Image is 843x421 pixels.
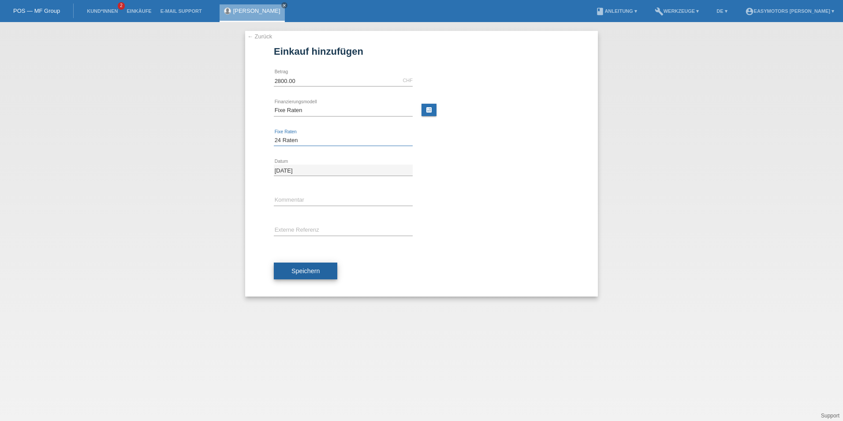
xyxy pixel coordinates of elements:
[122,8,156,14] a: Einkäufe
[156,8,206,14] a: E-Mail Support
[281,2,287,8] a: close
[741,8,839,14] a: account_circleEasymotors [PERSON_NAME] ▾
[247,33,272,40] a: ← Zurück
[655,7,664,16] i: build
[425,106,433,113] i: calculate
[421,104,436,116] a: calculate
[821,413,839,419] a: Support
[596,7,604,16] i: book
[712,8,731,14] a: DE ▾
[650,8,704,14] a: buildWerkzeuge ▾
[591,8,641,14] a: bookAnleitung ▾
[82,8,122,14] a: Kund*innen
[403,78,413,83] div: CHF
[745,7,754,16] i: account_circle
[13,8,60,14] a: POS — MF Group
[274,46,569,57] h1: Einkauf hinzufügen
[274,263,337,279] button: Speichern
[282,3,287,8] i: close
[118,2,125,10] span: 2
[291,267,320,274] span: Speichern
[233,8,280,14] a: [PERSON_NAME]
